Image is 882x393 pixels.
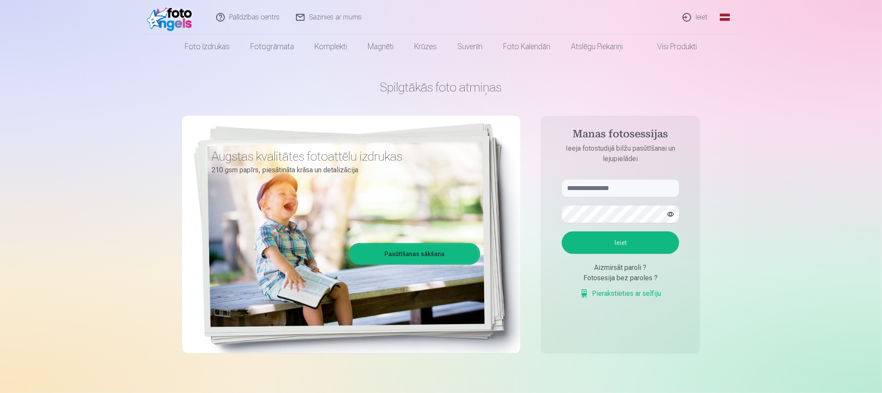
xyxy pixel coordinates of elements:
div: Aizmirsāt paroli ? [562,263,679,273]
a: Foto izdrukas [175,35,240,59]
p: 210 gsm papīrs, piesātināta krāsa un detalizācija [211,164,474,176]
div: Fotosesija bez paroles ? [562,273,679,283]
a: Foto kalendāri [493,35,561,59]
h1: Spilgtākās foto atmiņas [182,79,700,95]
a: Suvenīri [447,35,493,59]
h4: Manas fotosessijas [553,128,688,143]
a: Pasūtīšanas sākšana [350,244,479,263]
a: Krūzes [404,35,447,59]
h3: Augstas kvalitātes fotoattēlu izdrukas [211,149,474,164]
a: Magnēti [358,35,404,59]
a: Fotogrāmata [240,35,305,59]
a: Atslēgu piekariņi [561,35,633,59]
a: Visi produkti [633,35,708,59]
a: Pierakstieties ar selfiju [580,288,661,299]
button: Ieiet [562,231,679,254]
p: Ieeja fotostudijā bilžu pasūtīšanai un lejupielādei [553,143,688,164]
a: Komplekti [305,35,358,59]
img: /fa1 [147,3,196,31]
